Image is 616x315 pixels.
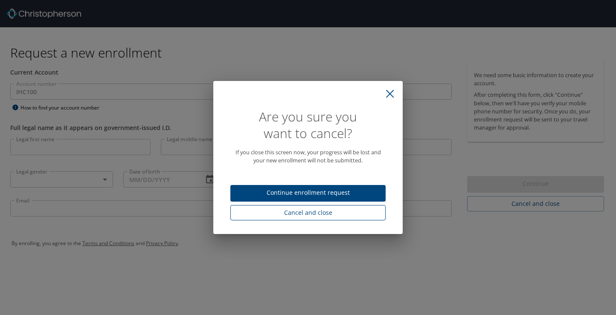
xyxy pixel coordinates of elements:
[237,208,379,218] span: Cancel and close
[230,108,386,142] h1: Are you sure you want to cancel?
[230,185,386,202] button: Continue enrollment request
[237,188,379,198] span: Continue enrollment request
[230,148,386,165] p: If you close this screen now, your progress will be lost and your new enrollment will not be subm...
[230,205,386,221] button: Cancel and close
[381,84,399,103] button: close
